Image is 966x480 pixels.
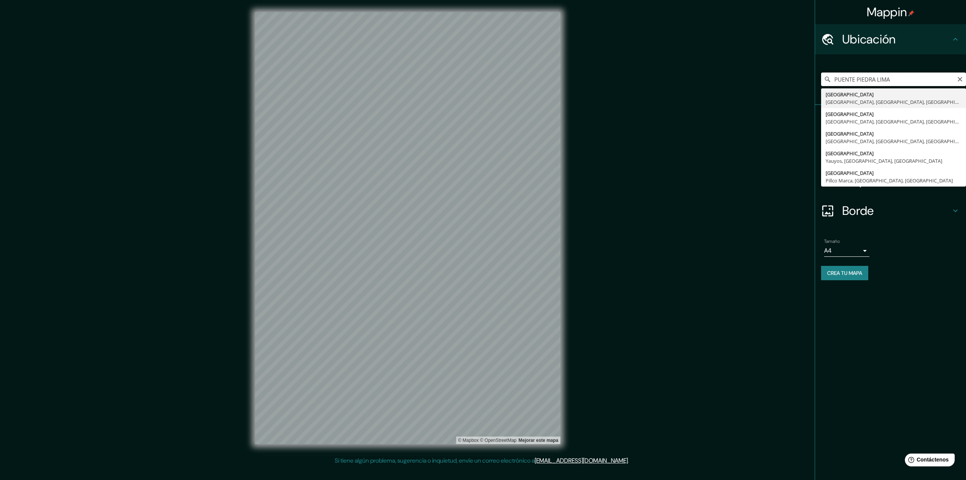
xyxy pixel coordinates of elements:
[518,438,558,443] font: Mejorar este mapa
[826,130,874,137] font: [GEOGRAPHIC_DATA]
[867,4,907,20] font: Mappin
[827,270,862,276] font: Crea tu mapa
[458,438,479,443] a: Mapbox
[824,247,832,255] font: A4
[821,73,966,86] input: Elige tu ciudad o zona
[899,451,958,472] iframe: Lanzador de widgets de ayuda
[957,75,963,82] button: Claro
[628,457,629,465] font: .
[826,150,874,157] font: [GEOGRAPHIC_DATA]
[826,157,942,164] font: Yauyos, [GEOGRAPHIC_DATA], [GEOGRAPHIC_DATA]
[908,10,914,16] img: pin-icon.png
[630,456,632,465] font: .
[629,456,630,465] font: .
[480,438,517,443] font: © OpenStreetMap
[821,266,868,280] button: Crea tu mapa
[824,245,869,257] div: A4
[826,91,874,98] font: [GEOGRAPHIC_DATA]
[815,105,966,135] div: Patas
[335,457,535,465] font: Si tiene algún problema, sugerencia o inquietud, envíe un correo electrónico a
[815,24,966,54] div: Ubicación
[255,12,560,444] canvas: Mapa
[480,438,517,443] a: Mapa de OpenStreet
[815,196,966,226] div: Borde
[826,111,874,117] font: [GEOGRAPHIC_DATA]
[535,457,628,465] a: [EMAIL_ADDRESS][DOMAIN_NAME]
[518,438,558,443] a: Comentarios sobre el mapa
[842,203,874,219] font: Borde
[826,170,874,176] font: [GEOGRAPHIC_DATA]
[842,31,896,47] font: Ubicación
[815,165,966,196] div: Disposición
[458,438,479,443] font: © Mapbox
[824,238,840,244] font: Tamaño
[826,177,953,184] font: Pillco Marca, [GEOGRAPHIC_DATA], [GEOGRAPHIC_DATA]
[815,135,966,165] div: Estilo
